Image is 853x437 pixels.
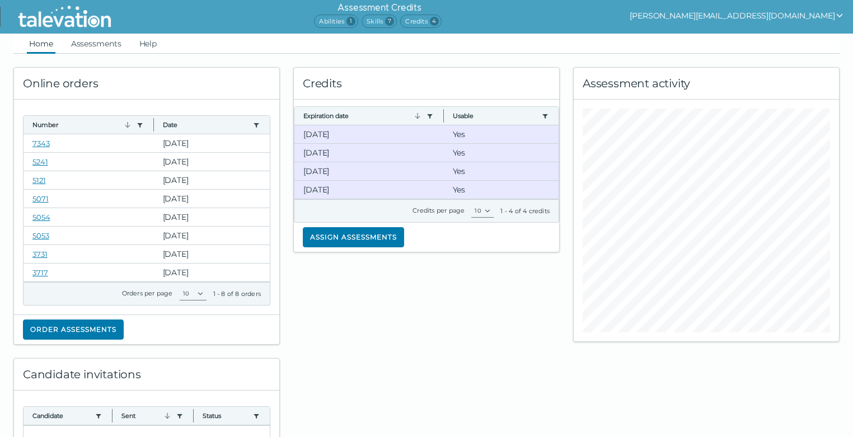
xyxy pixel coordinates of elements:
[314,15,358,28] span: Abilities
[14,359,279,391] div: Candidate invitations
[150,112,157,137] button: Column resize handle
[137,34,160,54] a: Help
[32,231,49,240] a: 5053
[154,264,270,281] clr-dg-cell: [DATE]
[121,411,172,420] button: Sent
[154,190,270,208] clr-dg-cell: [DATE]
[14,68,279,100] div: Online orders
[453,111,538,120] button: Usable
[32,250,48,259] a: 3731
[32,268,48,277] a: 3717
[32,157,48,166] a: 5241
[32,139,50,148] a: 7343
[32,176,46,185] a: 5121
[362,15,397,28] span: Skills
[190,403,197,427] button: Column resize handle
[154,153,270,171] clr-dg-cell: [DATE]
[154,171,270,189] clr-dg-cell: [DATE]
[203,411,249,420] button: Status
[430,17,439,26] span: 4
[163,120,249,129] button: Date
[32,120,132,129] button: Number
[413,206,465,214] label: Credits per page
[303,227,404,247] button: Assign assessments
[440,104,447,128] button: Column resize handle
[314,1,444,15] h6: Assessment Credits
[32,411,91,420] button: Candidate
[32,194,49,203] a: 5071
[346,17,355,26] span: 1
[213,289,261,298] div: 1 - 8 of 8 orders
[444,125,559,143] clr-dg-cell: Yes
[400,15,441,28] span: Credits
[630,9,844,22] button: show user actions
[154,208,270,226] clr-dg-cell: [DATE]
[27,34,55,54] a: Home
[109,403,116,427] button: Column resize handle
[294,144,444,162] clr-dg-cell: [DATE]
[32,213,50,222] a: 5054
[294,125,444,143] clr-dg-cell: [DATE]
[69,34,124,54] a: Assessments
[154,245,270,263] clr-dg-cell: [DATE]
[385,17,394,26] span: 7
[122,289,173,297] label: Orders per page
[294,181,444,199] clr-dg-cell: [DATE]
[154,227,270,245] clr-dg-cell: [DATE]
[154,134,270,152] clr-dg-cell: [DATE]
[574,68,839,100] div: Assessment activity
[444,181,559,199] clr-dg-cell: Yes
[294,68,559,100] div: Credits
[500,206,550,215] div: 1 - 4 of 4 credits
[444,162,559,180] clr-dg-cell: Yes
[294,162,444,180] clr-dg-cell: [DATE]
[23,319,124,340] button: Order assessments
[13,3,116,31] img: Talevation_Logo_Transparent_white.png
[444,144,559,162] clr-dg-cell: Yes
[303,111,422,120] button: Expiration date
